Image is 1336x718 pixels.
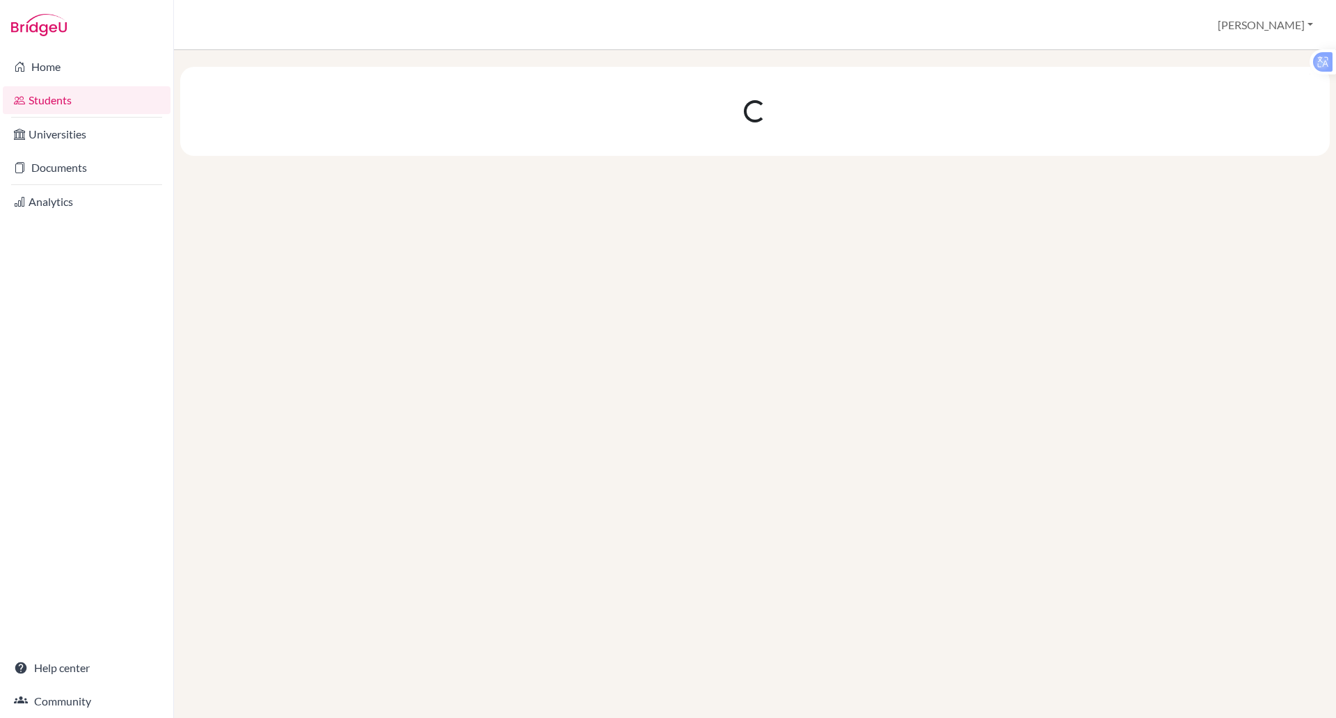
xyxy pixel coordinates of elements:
button: [PERSON_NAME] [1211,12,1319,38]
a: Documents [3,154,170,182]
a: Home [3,53,170,81]
a: Community [3,687,170,715]
a: Universities [3,120,170,148]
a: Analytics [3,188,170,216]
a: Help center [3,654,170,682]
a: Students [3,86,170,114]
img: Bridge-U [11,14,67,36]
